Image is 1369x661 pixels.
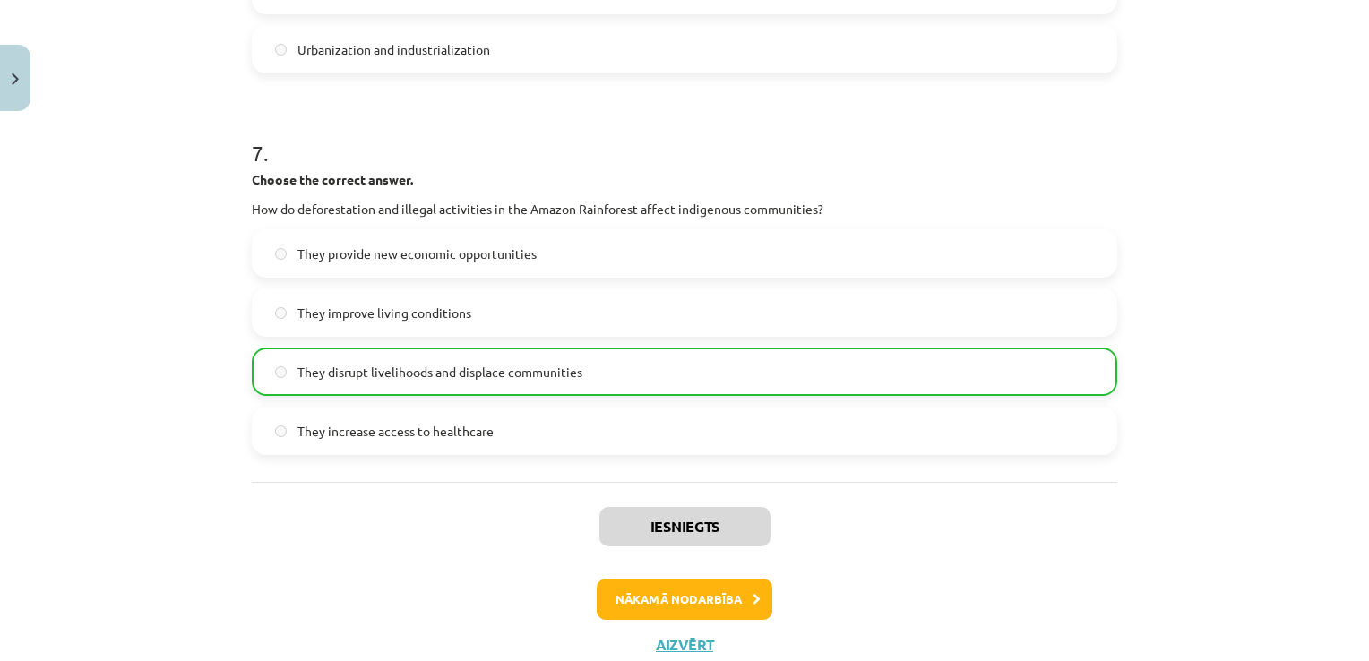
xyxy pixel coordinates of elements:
button: Iesniegts [599,507,771,546]
input: They improve living conditions [275,307,287,319]
span: They increase access to healthcare [297,422,494,441]
span: Urbanization and industrialization [297,40,490,59]
button: Aizvērt [650,636,719,654]
strong: Choose the correct answer. [252,171,413,187]
button: Nākamā nodarbība [597,579,772,620]
input: Urbanization and industrialization [275,44,287,56]
input: They increase access to healthcare [275,425,287,437]
input: They provide new economic opportunities [275,248,287,260]
h1: 7 . [252,109,1117,165]
span: They disrupt livelihoods and displace communities [297,363,582,382]
img: icon-close-lesson-0947bae3869378f0d4975bcd49f059093ad1ed9edebbc8119c70593378902aed.svg [12,73,19,85]
p: How do deforestation and illegal activities in the Amazon Rainforest affect indigenous communities? [252,200,1117,219]
span: They improve living conditions [297,304,471,322]
span: They provide new economic opportunities [297,245,537,263]
input: They disrupt livelihoods and displace communities [275,366,287,378]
